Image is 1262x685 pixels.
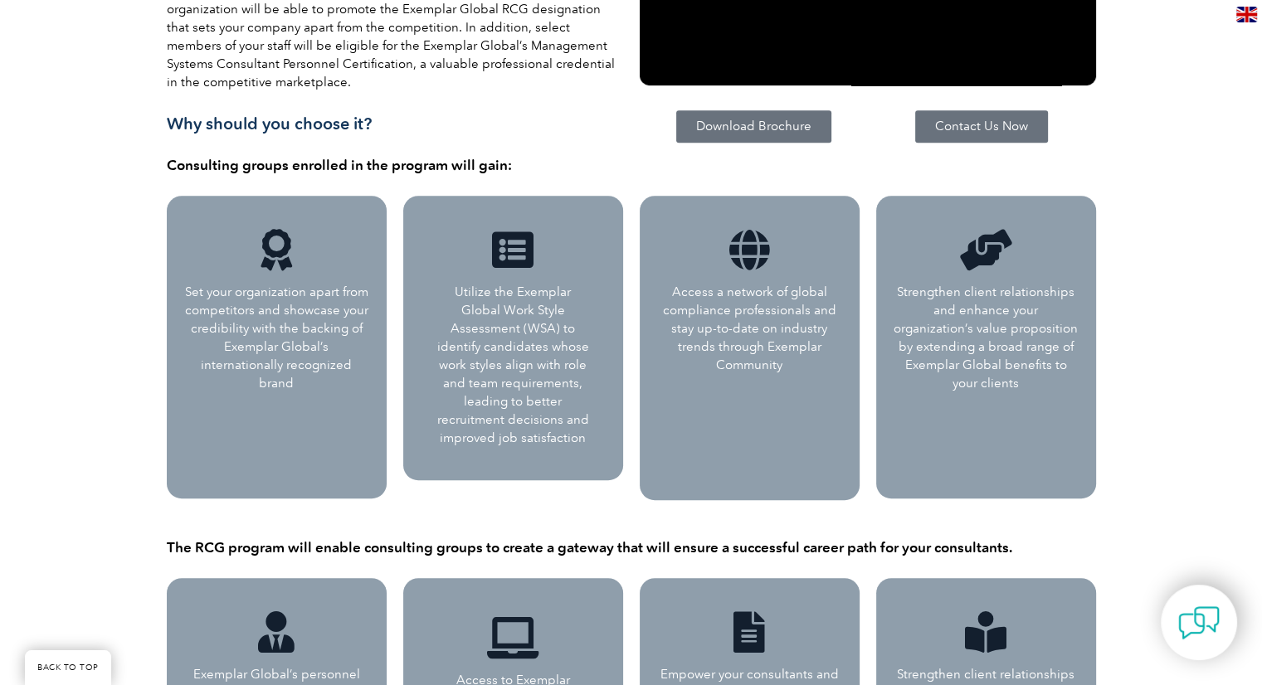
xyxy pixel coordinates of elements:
img: en [1236,7,1257,22]
p: Utilize the Exemplar Global Work Style Assessment (WSA) to identify candidates whose work styles ... [436,283,590,447]
a: BACK TO TOP [25,650,111,685]
span: Download Brochure [696,120,811,133]
a: Contact Us Now [915,110,1048,143]
a: Download Brochure [676,110,831,143]
img: contact-chat.png [1178,602,1220,644]
p: Strengthen client relationships and enhance your organization’s value proposition by extending a ... [893,283,1079,392]
h4: Consulting groups enrolled in the program will gain: [167,157,623,173]
span: Contact Us Now [935,120,1028,133]
h4: The RCG program will enable consulting groups to create a gateway that will ensure a successful c... [167,539,1096,556]
p: Access a network of global compliance professionals and stay up-to-date on industry trends throug... [656,283,843,374]
h3: Why should you choose it? [167,114,623,134]
p: Set your organization apart from competitors and showcase your credibility with the backing of Ex... [183,283,370,392]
